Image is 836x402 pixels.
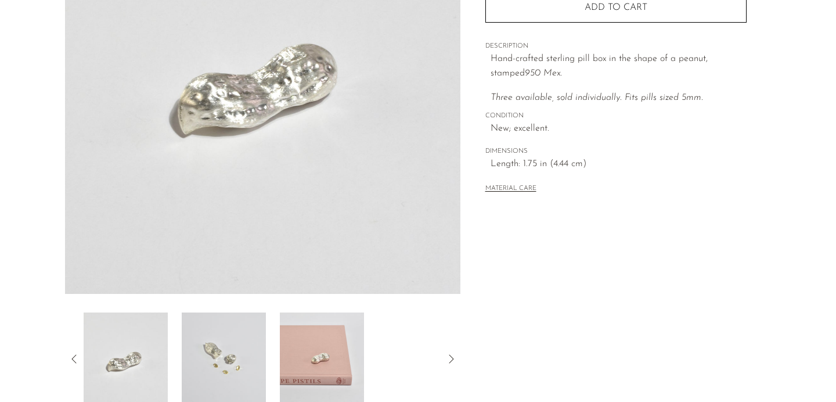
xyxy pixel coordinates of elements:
[491,54,708,78] span: Hand-crafted sterling pill box in the shape of a peanut, stamped
[485,146,747,157] span: DIMENSIONS
[491,93,703,102] span: Three available, sold individually. Fits pills sized 5mm.
[491,121,747,137] span: New; excellent.
[585,2,647,13] span: Add to cart
[491,157,747,172] span: Length: 1.75 in (4.44 cm)
[485,185,536,193] button: MATERIAL CARE
[485,111,747,121] span: CONDITION
[485,41,747,52] span: DESCRIPTION
[525,69,562,78] em: 950 Mex.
